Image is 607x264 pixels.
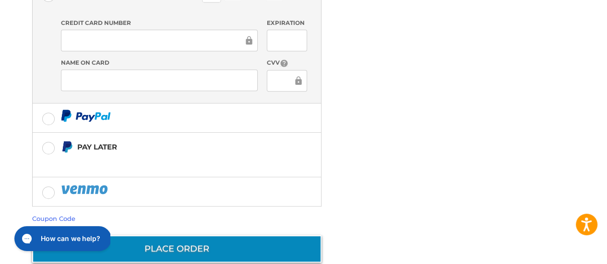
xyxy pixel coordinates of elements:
[61,157,262,165] iframe: PayPal Message 1
[5,3,102,28] button: Gorgias live chat
[31,11,91,21] h2: How can we help?
[61,141,73,153] img: Pay Later icon
[32,215,75,222] a: Coupon Code
[61,19,258,27] label: Credit Card Number
[77,139,261,155] div: Pay Later
[32,235,321,263] button: Place Order
[267,19,307,27] label: Expiration
[61,58,258,67] label: Name on Card
[61,184,110,195] img: PayPal icon
[267,58,307,68] label: CVV
[61,110,111,122] img: PayPal icon
[10,223,110,254] iframe: Gorgias live chat messenger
